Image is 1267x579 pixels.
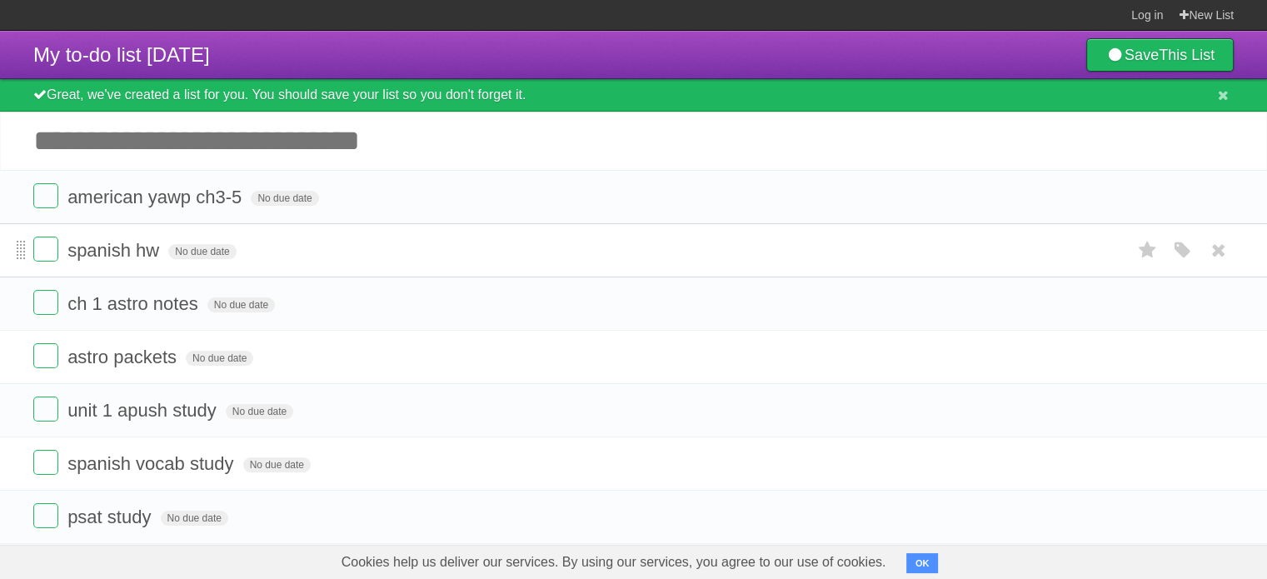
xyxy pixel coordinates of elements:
[207,297,275,312] span: No due date
[67,400,221,421] span: unit 1 apush study
[243,457,311,472] span: No due date
[67,240,163,261] span: spanish hw
[67,347,181,367] span: astro packets
[67,453,237,474] span: spanish vocab study
[33,397,58,422] label: Done
[67,293,202,314] span: ch 1 astro notes
[186,351,253,366] span: No due date
[161,511,228,526] span: No due date
[168,244,236,259] span: No due date
[67,507,155,527] span: psat study
[226,404,293,419] span: No due date
[33,43,210,66] span: My to-do list [DATE]
[325,546,903,579] span: Cookies help us deliver our services. By using our services, you agree to our use of cookies.
[67,187,246,207] span: american yawp ch3-5
[1086,38,1234,72] a: SaveThis List
[33,237,58,262] label: Done
[33,450,58,475] label: Done
[33,503,58,528] label: Done
[1159,47,1215,63] b: This List
[251,191,318,206] span: No due date
[1132,237,1164,264] label: Star task
[33,183,58,208] label: Done
[33,343,58,368] label: Done
[906,553,939,573] button: OK
[33,290,58,315] label: Done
